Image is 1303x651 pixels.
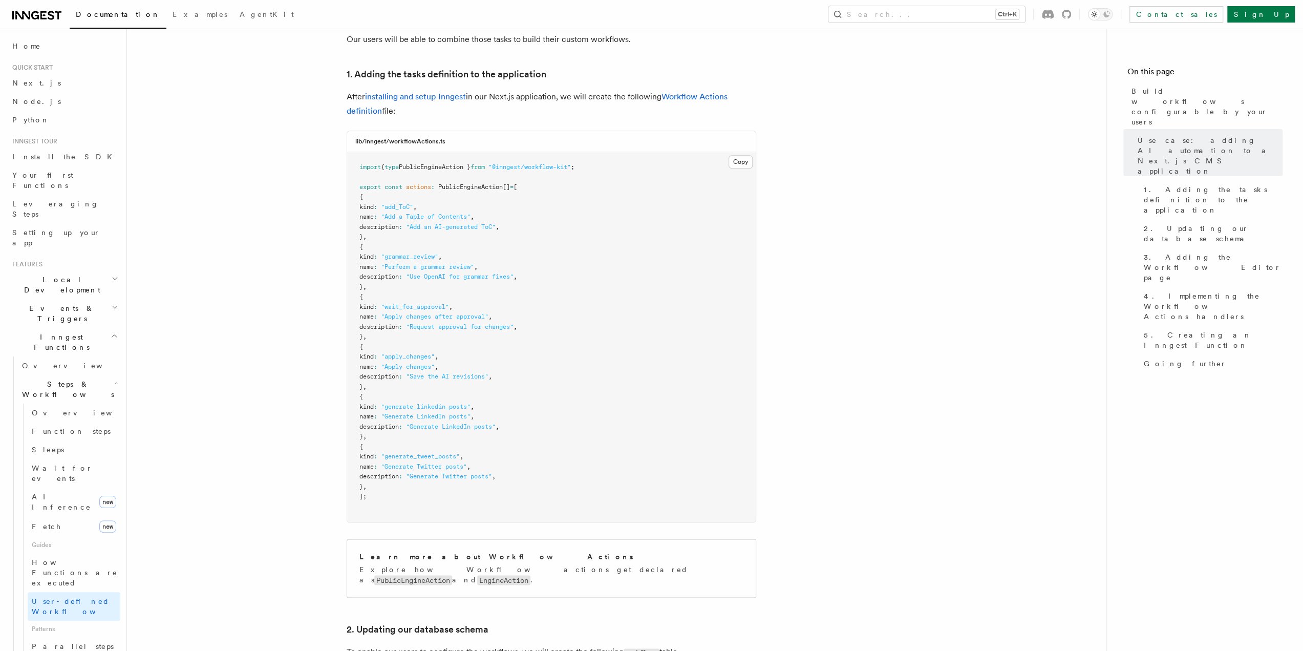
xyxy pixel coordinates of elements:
[406,423,496,430] span: "Generate LinkedIn posts"
[28,440,120,459] a: Sleeps
[399,323,402,330] span: :
[381,253,438,260] span: "grammar_review"
[406,473,492,480] span: "Generate Twitter posts"
[374,453,377,460] span: :
[359,293,363,300] span: {
[399,473,402,480] span: :
[8,166,120,195] a: Your first Functions
[381,363,435,370] span: "Apply changes"
[12,171,73,190] span: Your first Functions
[8,332,111,352] span: Inngest Functions
[374,313,377,320] span: :
[381,313,488,320] span: "Apply changes after approval"
[12,228,100,247] span: Setting up your app
[359,193,363,200] span: {
[32,642,114,650] span: Parallel steps
[32,558,118,587] span: How Functions are executed
[399,373,402,380] span: :
[32,409,137,417] span: Overview
[359,393,363,400] span: {
[1144,252,1283,283] span: 3. Adding the Workflow Editor page
[32,597,124,616] span: User-defined Workflows
[1129,6,1223,23] a: Contact sales
[460,453,463,460] span: ,
[359,273,399,280] span: description
[828,6,1025,23] button: Search...Ctrl+K
[8,260,42,268] span: Features
[18,356,120,375] a: Overview
[365,92,466,101] a: installing and setup Inngest
[359,564,743,585] p: Explore how Workflow actions get declared as and .
[406,373,488,380] span: "Save the AI revisions"
[359,203,374,211] span: kind
[8,111,120,129] a: Python
[359,493,367,500] span: ];
[22,362,127,370] span: Overview
[359,303,374,310] span: kind
[240,10,294,18] span: AgentKit
[363,233,367,240] span: ,
[32,446,64,454] span: Sleeps
[347,92,728,116] a: Workflow Actions definition
[729,155,753,169] button: Copy
[1131,86,1283,127] span: Build workflows configurable by your users
[359,333,363,340] span: }
[28,488,120,516] a: AI Inferencenew
[496,223,499,230] span: ,
[449,303,453,310] span: ,
[514,183,517,191] span: [
[359,413,374,420] span: name
[355,137,445,145] h3: lib/inngest/workflowActions.ts
[374,263,377,270] span: :
[374,213,377,220] span: :
[12,79,61,87] span: Next.js
[18,375,120,404] button: Steps & Workflows
[359,163,381,171] span: import
[28,422,120,440] a: Function steps
[28,553,120,592] a: How Functions are executed
[359,473,399,480] span: description
[406,183,431,191] span: actions
[514,273,517,280] span: ,
[406,273,514,280] span: "Use OpenAI for grammar fixes"
[359,403,374,410] span: kind
[1140,354,1283,373] a: Going further
[1127,82,1283,131] a: Build workflows configurable by your users
[374,363,377,370] span: :
[474,263,478,270] span: ,
[381,263,474,270] span: "Perform a grammar review"
[12,200,99,218] span: Leveraging Steps
[12,41,41,51] span: Home
[363,483,367,490] span: ,
[28,537,120,553] span: Guides
[431,183,435,191] span: :
[1144,223,1283,244] span: 2. Updating our database schema
[8,270,120,299] button: Local Development
[359,263,374,270] span: name
[1144,184,1283,215] span: 1. Adding the tasks definition to the application
[363,433,367,440] span: ,
[76,10,160,18] span: Documentation
[438,183,503,191] span: PublicEngineAction
[347,539,756,598] a: Learn more about Workflow ActionsExplore how Workflow actions get declared asPublicEngineActionan...
[1144,291,1283,322] span: 4. Implementing the Workflow Actions handlers
[471,213,474,220] span: ,
[406,223,496,230] span: "Add an AI-generated ToC"
[28,516,120,537] a: Fetchnew
[374,353,377,360] span: :
[381,203,413,211] span: "add_ToC"
[359,213,374,220] span: name
[571,163,574,171] span: ;
[471,413,474,420] span: ,
[374,463,377,470] span: :
[8,64,53,72] span: Quick start
[359,453,374,460] span: kind
[374,575,452,585] code: PublicEngineAction
[359,223,399,230] span: description
[12,153,118,161] span: Install the SDK
[1140,180,1283,219] a: 1. Adding the tasks definition to the application
[359,283,363,290] span: }
[381,213,471,220] span: "Add a Table of Contents"
[32,493,91,511] span: AI Inference
[359,483,363,490] span: }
